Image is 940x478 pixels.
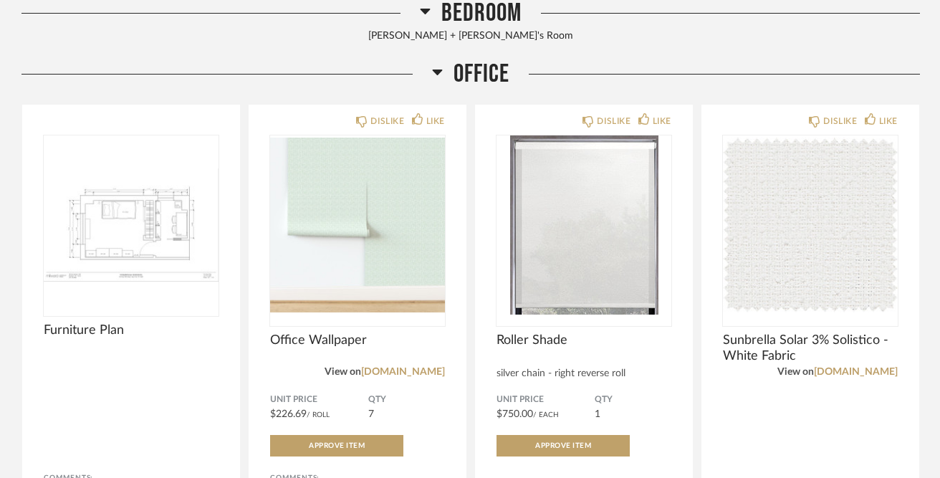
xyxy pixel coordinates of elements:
span: Roller Shade [497,333,671,348]
div: silver chain - right reverse roll [497,368,671,380]
div: LIKE [879,114,898,128]
span: $226.69 [270,409,307,419]
span: Sunbrella Solar 3% Solistico - White Fabric [723,333,898,364]
span: Office [454,59,509,90]
span: Approve Item [309,442,365,449]
button: Approve Item [270,435,403,457]
div: 0 [270,135,445,315]
span: Office Wallpaper [270,333,445,348]
img: undefined [723,135,898,315]
span: / Each [533,411,559,419]
span: QTY [368,394,445,406]
div: 0 [723,135,898,315]
div: DISLIKE [823,114,857,128]
div: [PERSON_NAME] + [PERSON_NAME]'s Room [21,29,920,44]
span: View on [325,367,361,377]
span: 7 [368,409,374,419]
img: undefined [270,135,445,315]
span: / Roll [307,411,330,419]
span: QTY [595,394,671,406]
span: $750.00 [497,409,533,419]
button: Approve Item [497,435,630,457]
span: Approve Item [535,442,591,449]
span: Unit Price [497,394,595,406]
a: [DOMAIN_NAME] [361,367,445,377]
div: DISLIKE [597,114,630,128]
div: DISLIKE [370,114,404,128]
span: Unit Price [270,394,368,406]
img: undefined [44,135,219,315]
img: undefined [497,135,671,315]
span: View on [777,367,814,377]
span: Furniture Plan [44,322,219,338]
div: 0 [497,135,671,315]
div: LIKE [653,114,671,128]
a: [DOMAIN_NAME] [814,367,898,377]
span: 1 [595,409,600,419]
div: LIKE [426,114,445,128]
